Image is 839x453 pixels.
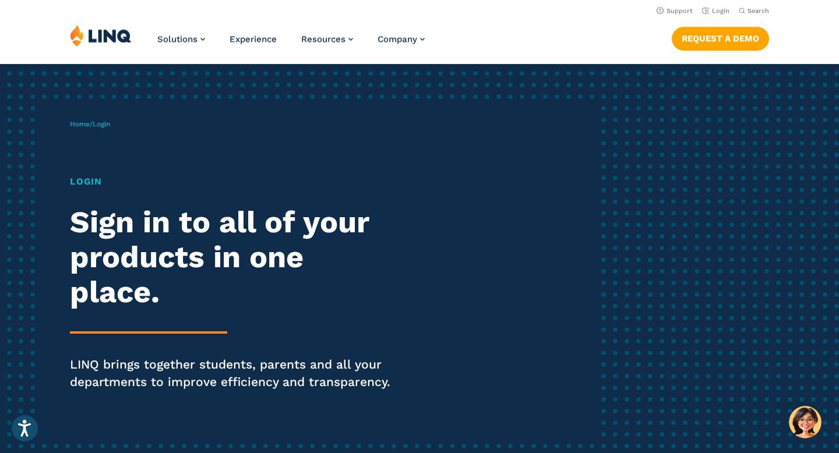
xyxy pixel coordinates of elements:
span: Solutions [157,34,198,44]
a: Request a Demo [672,27,769,50]
span: / [70,120,110,128]
h1: Login [70,175,393,189]
span: Resources [301,34,346,44]
a: Support [657,7,693,15]
span: Search [748,7,769,15]
nav: Button Navigation [672,24,769,50]
a: Home [70,120,90,128]
span: Login [93,120,110,128]
h2: Sign in to all of your products in one place. [70,205,393,309]
button: Hello, have a question? Let’s chat. [789,406,822,438]
a: Company [378,34,425,44]
a: Experience [230,34,277,44]
a: Solutions [157,34,205,44]
nav: Primary Navigation [157,24,425,63]
img: LINQ | K‑12 Software [70,24,132,47]
button: Open Search Bar [739,6,769,15]
span: Company [378,34,417,44]
a: Login [702,7,729,15]
p: LINQ brings together students, parents and all your departments to improve efficiency and transpa... [70,356,393,391]
a: Resources [301,34,353,44]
